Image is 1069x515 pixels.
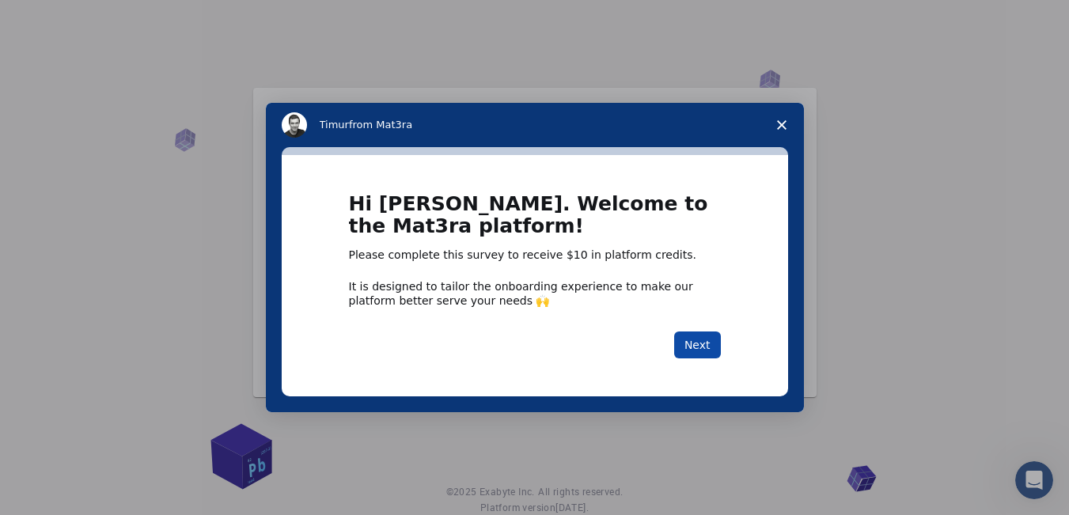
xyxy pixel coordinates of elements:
span: Close survey [760,103,804,147]
button: Next [674,331,721,358]
img: Profile image for Timur [282,112,307,138]
span: Suporte [32,11,88,25]
span: from Mat3ra [349,119,412,131]
h1: Hi [PERSON_NAME]. Welcome to the Mat3ra platform! [349,193,721,248]
div: Please complete this survey to receive $10 in platform credits. [349,248,721,263]
span: Timur [320,119,349,131]
div: It is designed to tailor the onboarding experience to make our platform better serve your needs 🙌 [349,279,721,308]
